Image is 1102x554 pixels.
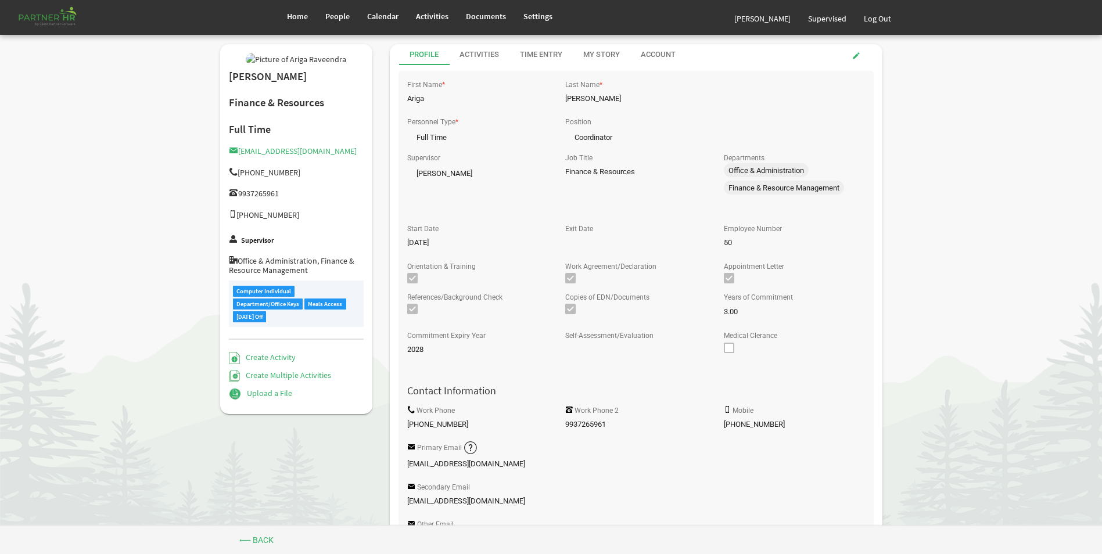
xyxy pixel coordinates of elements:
span: Activities [416,11,448,21]
label: Supervisor [407,154,440,162]
img: Create Multiple Activities [229,370,240,382]
label: Secondary Email [417,484,470,491]
a: [EMAIL_ADDRESS][DOMAIN_NAME] [229,146,357,156]
span: Calendar [367,11,399,21]
h2: Finance & Resources [229,97,364,109]
img: question-sm.png [464,441,478,455]
h5: 9937265961 [229,189,364,198]
span: Supervised [808,13,846,24]
a: Upload a File [229,388,292,398]
div: Activities [460,49,499,60]
div: tab-header [399,44,892,65]
label: Orientation & Training [407,263,476,271]
img: Create Activity [229,352,240,364]
h2: [PERSON_NAME] [229,71,364,83]
img: Picture of Ariga Raveendra [246,53,346,65]
label: References/Background Check [407,294,502,301]
label: Primary Email [417,444,462,452]
label: Position [565,118,591,126]
label: Commitment Expiry Year [407,332,486,340]
label: Years of Commitment [724,294,793,301]
h5: [PHONE_NUMBER] [229,168,364,177]
label: Medical Clerance [724,332,777,340]
a: Create Activity [229,352,296,362]
label: Work Agreement/Declaration [565,263,656,271]
div: Computer Individual [233,286,295,297]
label: Last Name [565,81,600,89]
span: Office & Administration [724,163,809,177]
div: Profile [410,49,439,60]
h4: Full Time [229,124,364,135]
div: Meals Access [304,298,346,310]
div: Department/Office Keys [233,298,303,310]
a: [PERSON_NAME] [726,2,799,35]
label: Appointment Letter [724,263,784,271]
h5: Office & Administration, Finance & Resource Management [229,256,364,275]
img: Upload a File [229,388,241,400]
span: Documents [466,11,506,21]
label: Departments [724,154,764,162]
div: [DATE] Off [233,311,267,322]
a: Log Out [855,2,900,35]
span: Finance & Resource Management [728,184,842,192]
label: Self-Assessment/Evaluation [565,332,654,340]
a: Supervised [799,2,855,35]
a: Create Multiple Activities [229,370,332,380]
label: Work Phone 2 [575,407,619,415]
div: My Story [583,49,620,60]
div: Time Entry [520,49,562,60]
div: Account [641,49,676,60]
label: Work Phone [417,407,455,415]
label: Supervisor [241,237,274,244]
label: Other Email [417,521,454,528]
span: People [325,11,350,21]
h4: Contact Information [399,385,874,397]
span: Finance & Resource Management [724,181,844,195]
label: Start Date [407,225,439,233]
label: Personnel Type [407,118,455,126]
span: Settings [523,11,552,21]
label: First Name [407,81,442,89]
label: Mobile [733,407,753,415]
label: Job Title [565,154,593,162]
label: Employee Number [724,225,782,233]
span: Office & Administration [728,166,806,175]
label: Exit Date [565,225,593,233]
h5: [PHONE_NUMBER] [229,210,364,220]
span: Home [287,11,308,21]
label: Copies of EDN/Documents [565,294,649,301]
